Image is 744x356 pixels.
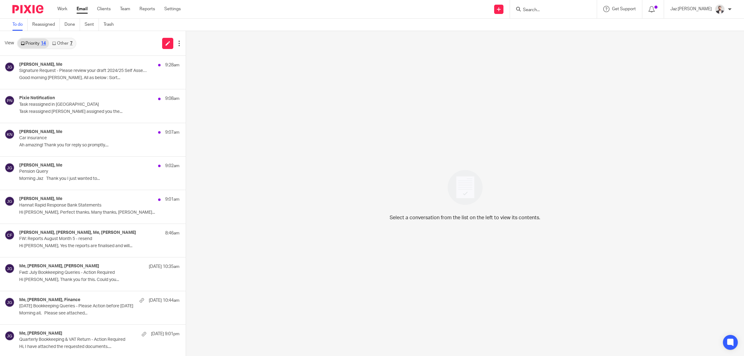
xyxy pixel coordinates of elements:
p: Morning all, Please see attached... [19,311,179,316]
img: Pixie [12,5,43,13]
p: Task reassigned in [GEOGRAPHIC_DATA] [19,102,148,107]
a: Other7 [49,38,75,48]
h4: [PERSON_NAME], Me [19,129,62,135]
p: [DATE] 10:35am [149,264,179,270]
div: 7 [70,41,73,46]
p: Ah amazing! Thank you for reply so promptly.... [19,143,179,148]
p: Jaz [PERSON_NAME] [670,6,712,12]
h4: Me, [PERSON_NAME], [PERSON_NAME] [19,264,99,269]
h4: Me, [PERSON_NAME], Finance [19,297,80,303]
span: Get Support [612,7,636,11]
img: 48292-0008-compressed%20square.jpg [715,4,725,14]
a: Team [120,6,130,12]
p: [DATE] 10:44am [149,297,179,304]
span: View [5,40,14,47]
p: Hi [PERSON_NAME], Perfect thanks. Many thanks, [PERSON_NAME]... [19,210,179,215]
input: Search [522,7,578,13]
p: 9:01am [165,196,179,202]
a: Settings [164,6,181,12]
p: 9:07am [165,129,179,136]
h4: Me, [PERSON_NAME] [19,331,62,336]
img: svg%3E [5,62,15,72]
p: FW: Reports August Month 5 - resend [19,236,148,242]
p: 9:02am [165,163,179,169]
p: Hannat Rapid Response Bank Statements [19,203,148,208]
a: To do [12,19,28,31]
h4: Pixie Notification [19,96,55,101]
img: svg%3E [5,163,15,173]
p: Signature Request - Please review your draft 2024/25 Self Assessment Tax Return [19,68,148,73]
img: svg%3E [5,331,15,341]
p: Morning Jaz Thank you I just wanted to... [19,176,179,181]
p: Fwd: July Bookkeeping Queries - Action Required [19,270,148,275]
img: svg%3E [5,129,15,139]
p: 9:08am [165,96,179,102]
p: 9:28am [165,62,179,68]
p: Hi [PERSON_NAME], Thank you for this. Could you... [19,277,179,283]
a: Reassigned [32,19,60,31]
img: svg%3E [5,297,15,307]
a: Priority14 [18,38,49,48]
a: Work [57,6,67,12]
a: Done [64,19,80,31]
a: Trash [104,19,118,31]
p: Hi [PERSON_NAME], Yes the reports are finalised and will... [19,243,179,249]
img: svg%3E [5,196,15,206]
a: Reports [139,6,155,12]
div: 14 [41,41,46,46]
img: svg%3E [5,264,15,274]
p: Car insurance [19,136,148,141]
img: svg%3E [5,96,15,105]
p: Hi, I have attached the requested documents.... [19,344,179,349]
img: svg%3E [5,230,15,240]
h4: [PERSON_NAME], Me [19,62,62,67]
p: Pension Query [19,169,148,174]
p: Select a conversation from the list on the left to view its contents. [390,214,540,221]
img: image [444,166,487,209]
p: Good morning [PERSON_NAME], All as below : Sort... [19,75,179,81]
a: Clients [97,6,111,12]
h4: [PERSON_NAME], [PERSON_NAME], Me, [PERSON_NAME] [19,230,136,235]
p: 8:46am [165,230,179,236]
p: [DATE] Bookkeeping Queries - Please Action before [DATE] [19,304,148,309]
p: Task reassigned [PERSON_NAME] assigned you the... [19,109,179,114]
a: Email [77,6,88,12]
h4: [PERSON_NAME], Me [19,163,62,168]
p: Quarterly Bookkeeping & VAT Return - Action Required [19,337,148,342]
p: [DATE] 9:01pm [151,331,179,337]
h4: [PERSON_NAME], Me [19,196,62,202]
a: Sent [85,19,99,31]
